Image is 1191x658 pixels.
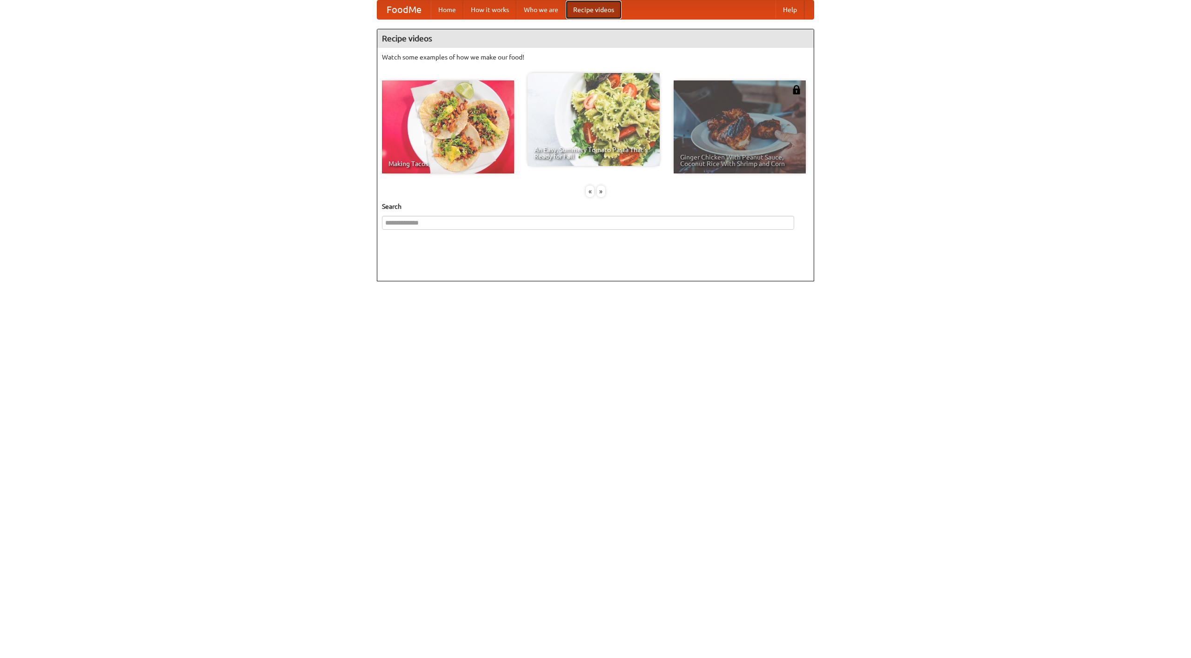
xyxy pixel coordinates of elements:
a: Recipe videos [566,0,622,19]
p: Watch some examples of how we make our food! [382,53,809,62]
div: « [586,186,594,197]
a: FoodMe [377,0,431,19]
a: Home [431,0,463,19]
span: An Easy, Summery Tomato Pasta That's Ready for Fall [534,146,653,160]
h4: Recipe videos [377,29,814,48]
img: 483408.png [792,85,801,94]
a: Making Tacos [382,80,514,173]
a: Help [776,0,804,19]
span: Making Tacos [388,160,508,167]
a: An Easy, Summery Tomato Pasta That's Ready for Fall [528,73,660,166]
div: » [597,186,605,197]
a: Who we are [516,0,566,19]
h5: Search [382,202,809,211]
a: How it works [463,0,516,19]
